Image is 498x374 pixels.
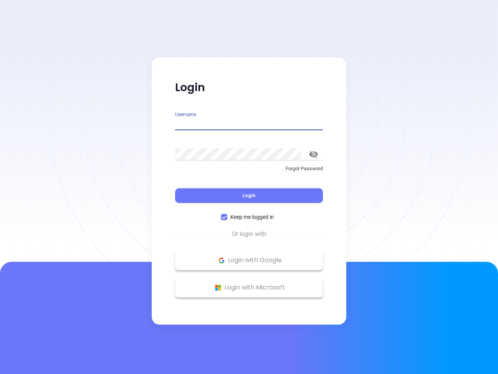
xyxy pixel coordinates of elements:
[217,256,226,265] img: Google Logo
[175,81,323,95] p: Login
[175,278,323,297] button: Microsoft Logo Login with Microsoft
[242,192,256,199] span: Login
[179,254,319,266] p: Login with Google
[304,145,323,164] button: toggle password visibility
[213,283,223,293] img: Microsoft Logo
[175,112,196,117] label: Username
[179,282,319,293] p: Login with Microsoft
[227,213,277,221] span: Keep me logged in
[175,251,323,270] button: Google Logo Login with Google
[228,229,270,239] span: Or login with
[175,188,323,203] button: Login
[175,165,323,179] a: Forgot Password
[175,165,323,173] p: Forgot Password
